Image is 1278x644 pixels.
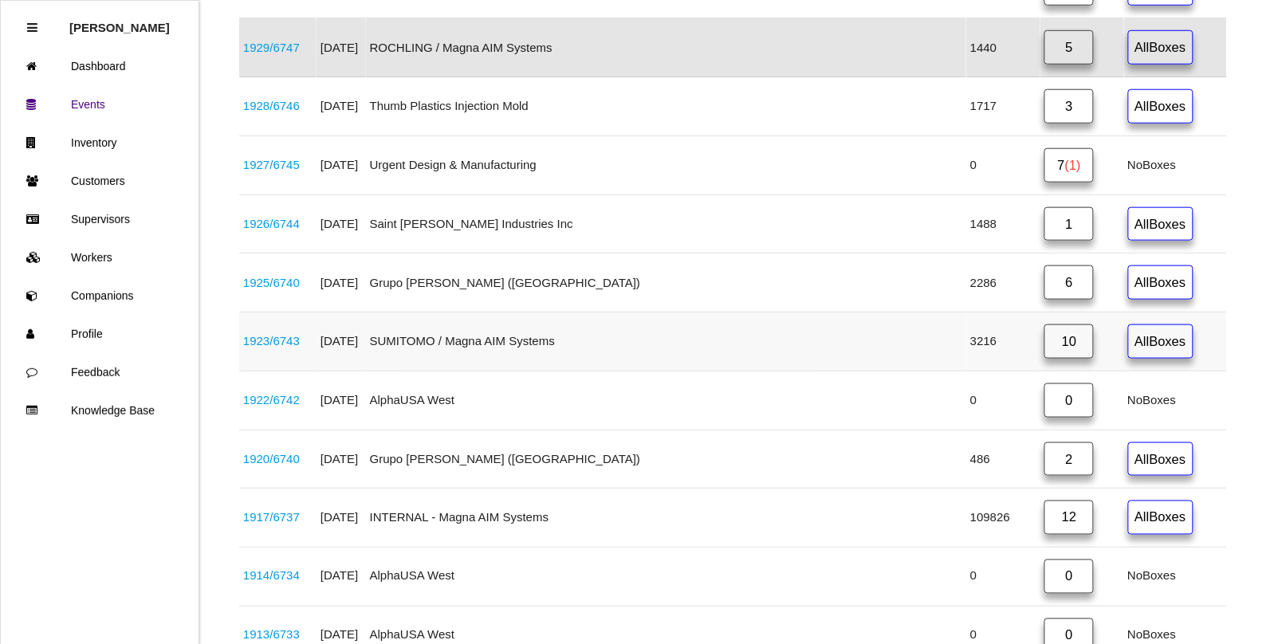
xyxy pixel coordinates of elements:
div: 2002007; 2002021 [243,509,313,528]
a: 1926/6744 [243,217,300,230]
a: 1929/6747 [243,41,300,54]
a: AllBoxes [1128,30,1193,65]
a: 1 [1044,207,1094,241]
td: No Boxes [1124,371,1227,430]
div: 68343526AB [243,332,313,351]
td: 1440 [966,18,1040,77]
a: 2 [1044,442,1094,477]
a: AllBoxes [1128,442,1193,477]
td: INTERNAL - Magna AIM Systems [366,489,966,548]
td: Saint [PERSON_NAME] Industries Inc [366,194,966,253]
a: AllBoxes [1128,324,1193,359]
a: 3 [1044,89,1094,124]
a: AllBoxes [1128,207,1193,241]
a: 1914/6734 [243,569,300,583]
td: 0 [966,371,1040,430]
span: (1) [1065,158,1081,172]
td: [DATE] [317,253,366,312]
a: Dashboard [1,47,199,85]
a: 1928/6746 [243,99,300,112]
td: [DATE] [317,548,366,607]
td: [DATE] [317,18,366,77]
a: 10 [1044,324,1094,359]
td: 109826 [966,489,1040,548]
td: [DATE] [317,430,366,489]
div: P703 PCBA [243,450,313,469]
a: 5 [1044,30,1094,65]
td: 2286 [966,253,1040,312]
a: Knowledge Base [1,391,199,430]
td: 0 [966,548,1040,607]
td: [DATE] [317,489,366,548]
a: 1923/6743 [243,334,300,348]
div: P703 PCBA [243,274,313,293]
a: AllBoxes [1128,265,1193,300]
td: [DATE] [317,135,366,194]
p: Rosie Blandino [69,9,170,34]
a: 1925/6740 [243,276,300,289]
td: [DATE] [317,371,366,430]
td: [DATE] [317,312,366,371]
td: 0 [966,135,1040,194]
td: [DATE] [317,77,366,136]
div: 68425775AD [243,39,313,57]
div: Space X Parts [243,156,313,175]
a: Events [1,85,199,124]
td: SUMITOMO / Magna AIM Systems [366,312,966,371]
td: [DATE] [317,194,366,253]
td: ROCHLING / Magna AIM Systems [366,18,966,77]
div: Close [27,9,37,47]
a: 6 [1044,265,1094,300]
div: 68483788AE KNL [243,215,313,234]
td: 3216 [966,312,1040,371]
td: No Boxes [1124,548,1227,607]
a: Feedback [1,353,199,391]
a: 1922/6742 [243,393,300,406]
a: Workers [1,238,199,277]
a: Supervisors [1,200,199,238]
div: K13360 (WA14CO14) [243,391,313,410]
a: 1927/6745 [243,158,300,171]
a: 7(1) [1044,148,1094,183]
a: Companions [1,277,199,315]
a: Inventory [1,124,199,162]
td: AlphaUSA West [366,371,966,430]
td: 486 [966,430,1040,489]
a: AllBoxes [1128,89,1193,124]
a: 0 [1044,383,1094,418]
td: Grupo [PERSON_NAME] ([GEOGRAPHIC_DATA]) [366,430,966,489]
a: 1920/6740 [243,452,300,465]
td: No Boxes [1124,135,1227,194]
td: 1717 [966,77,1040,136]
td: Thumb Plastics Injection Mold [366,77,966,136]
a: 1917/6737 [243,511,300,524]
a: AllBoxes [1128,501,1193,535]
a: Customers [1,162,199,200]
td: 1488 [966,194,1040,253]
a: 12 [1044,501,1094,535]
div: 2011010AB / 2008002AB / 2009006AB [243,97,313,116]
td: Grupo [PERSON_NAME] ([GEOGRAPHIC_DATA]) [366,253,966,312]
a: Profile [1,315,199,353]
a: 0 [1044,560,1094,594]
td: AlphaUSA West [366,548,966,607]
td: Urgent Design & Manufacturing [366,135,966,194]
a: 1913/6733 [243,628,300,642]
div: S2700-00 [243,567,313,586]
